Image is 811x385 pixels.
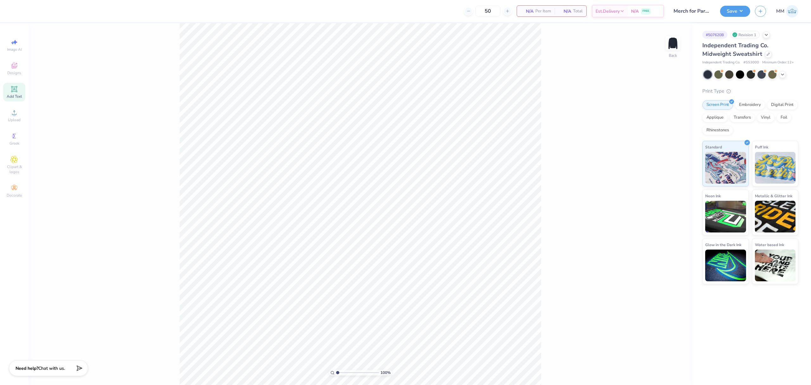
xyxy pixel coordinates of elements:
span: Metallic & Glitter Ink [755,192,792,199]
span: N/A [521,8,533,15]
div: Revision 1 [731,31,760,39]
img: Glow in the Dark Ink [705,250,746,281]
img: Mariah Myssa Salurio [786,5,798,17]
span: Neon Ink [705,192,721,199]
span: MM [776,8,784,15]
span: Greek [10,141,19,146]
img: Standard [705,152,746,184]
img: Water based Ink [755,250,796,281]
span: 100 % [380,370,391,375]
span: Designs [7,70,21,75]
span: Standard [705,144,722,150]
span: Puff Ink [755,144,768,150]
span: Minimum Order: 12 + [762,60,794,65]
div: Applique [702,113,728,122]
span: Water based Ink [755,241,784,248]
span: N/A [559,8,571,15]
input: Untitled Design [669,5,715,17]
span: Chat with us. [38,365,65,371]
div: Vinyl [757,113,775,122]
div: Screen Print [702,100,733,110]
span: Clipart & logos [3,164,25,174]
input: – – [476,5,500,17]
span: Total [573,8,583,15]
div: Back [669,53,677,58]
div: Foil [776,113,791,122]
div: Digital Print [767,100,798,110]
div: # 507620B [702,31,727,39]
span: N/A [631,8,639,15]
span: Independent Trading Co. Midweight Sweatshirt [702,42,768,58]
img: Neon Ink [705,201,746,232]
span: FREE [642,9,649,13]
div: Transfers [730,113,755,122]
button: Save [720,6,750,17]
span: Glow in the Dark Ink [705,241,741,248]
img: Puff Ink [755,152,796,184]
strong: Need help? [16,365,38,371]
div: Rhinestones [702,126,733,135]
span: Image AI [7,47,22,52]
div: Embroidery [735,100,765,110]
img: Back [667,37,679,49]
span: Decorate [7,193,22,198]
span: Est. Delivery [596,8,620,15]
span: Per Item [535,8,551,15]
a: MM [776,5,798,17]
span: Upload [8,117,21,122]
span: # SS3000 [744,60,759,65]
span: Independent Trading Co. [702,60,740,65]
img: Metallic & Glitter Ink [755,201,796,232]
span: Add Text [7,94,22,99]
div: Print Type [702,88,798,95]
